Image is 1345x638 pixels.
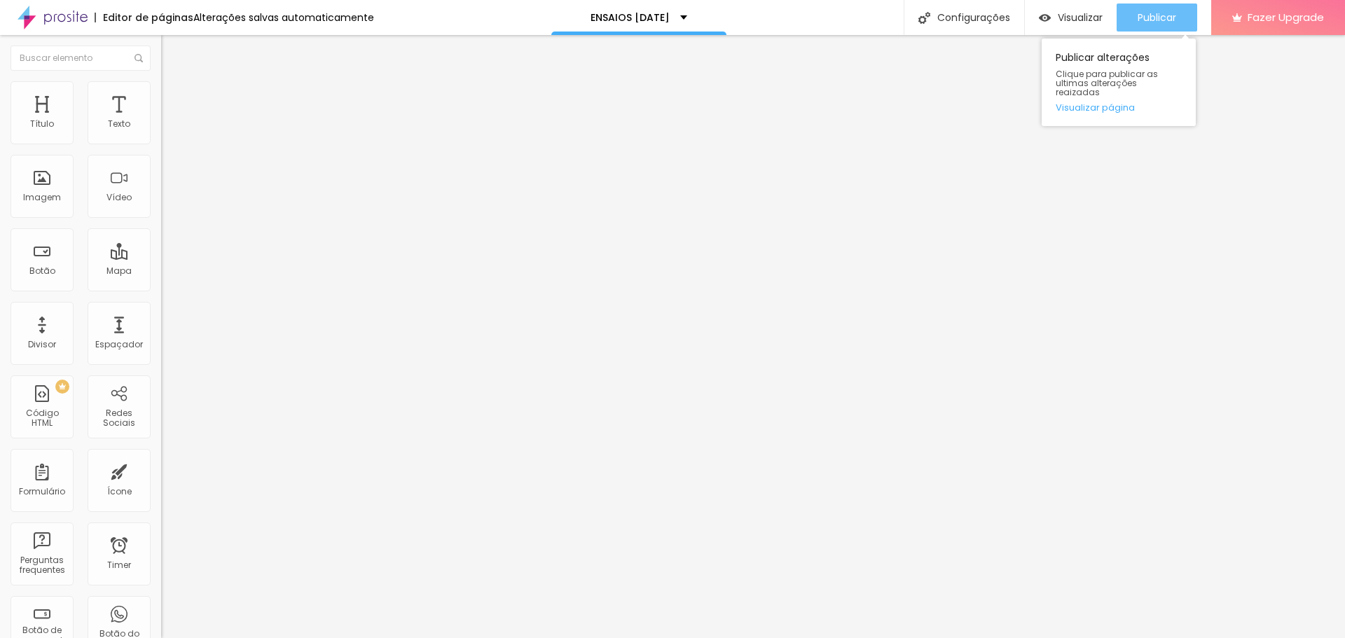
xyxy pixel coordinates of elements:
[29,266,55,276] div: Botão
[107,487,132,497] div: Ícone
[134,54,143,62] img: Icone
[1039,12,1051,24] img: view-1.svg
[30,119,54,129] div: Título
[95,13,193,22] div: Editor de páginas
[161,35,1345,638] iframe: Editor
[1248,11,1324,23] span: Fazer Upgrade
[106,193,132,202] div: Vídeo
[107,560,131,570] div: Timer
[14,555,69,576] div: Perguntas frequentes
[1025,4,1117,32] button: Visualizar
[1138,12,1176,23] span: Publicar
[28,340,56,349] div: Divisor
[1058,12,1103,23] span: Visualizar
[1056,69,1182,97] span: Clique para publicar as ultimas alterações reaizadas
[91,408,146,429] div: Redes Sociais
[1117,4,1197,32] button: Publicar
[108,119,130,129] div: Texto
[106,266,132,276] div: Mapa
[14,408,69,429] div: Código HTML
[19,487,65,497] div: Formulário
[95,340,143,349] div: Espaçador
[1042,39,1196,126] div: Publicar alterações
[918,12,930,24] img: Icone
[591,13,670,22] p: ENSAIOS [DATE]
[1056,103,1182,112] a: Visualizar página
[11,46,151,71] input: Buscar elemento
[193,13,374,22] div: Alterações salvas automaticamente
[23,193,61,202] div: Imagem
